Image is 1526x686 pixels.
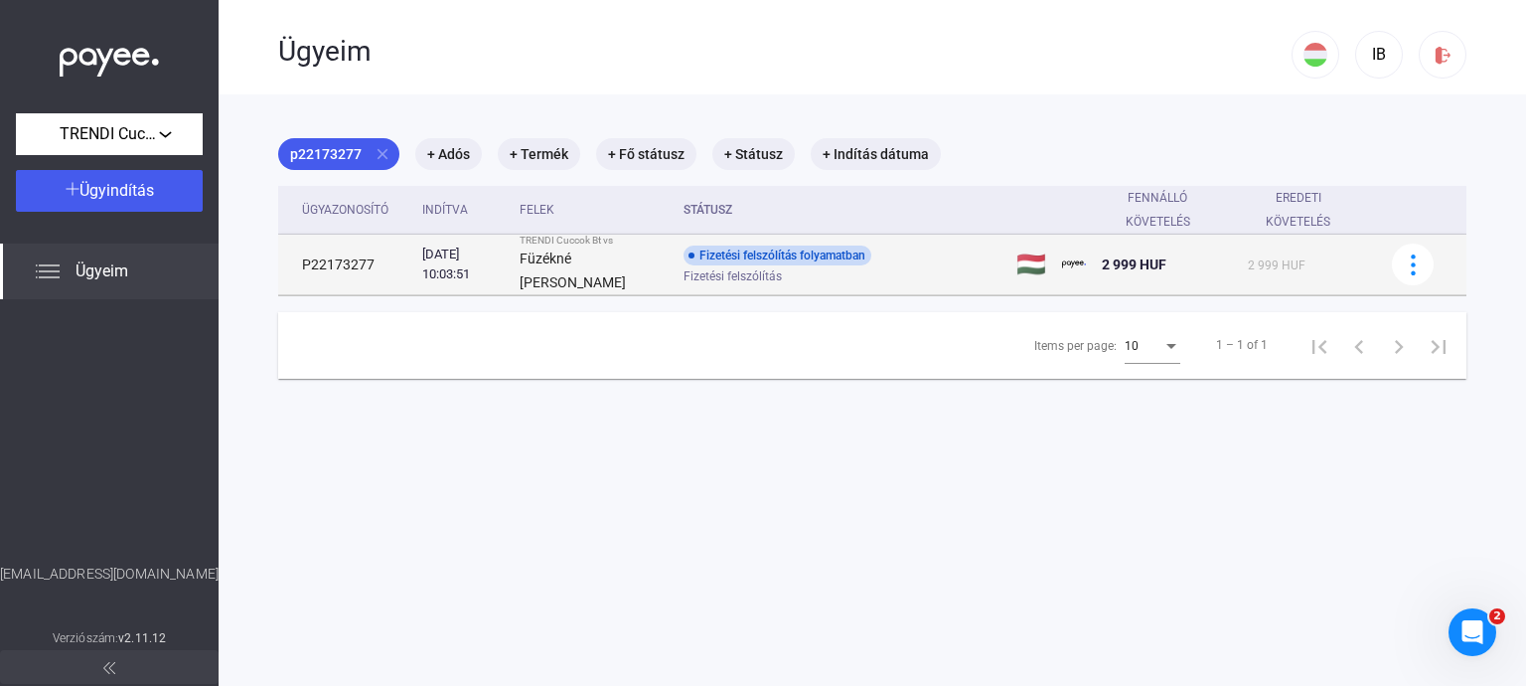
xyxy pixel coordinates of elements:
div: TRENDI Cuccok Bt vs [520,235,668,247]
div: Ügyazonosító [302,198,406,222]
button: Ügyindítás [16,170,203,212]
button: Last page [1419,325,1458,365]
div: Eredeti követelés [1248,186,1349,234]
th: Státusz [676,186,1008,235]
mat-select: Items per page: [1125,333,1180,357]
img: white-payee-white-dot.svg [60,37,159,78]
span: TRENDI Cuccok Bt [60,122,159,146]
button: logout-red [1419,31,1466,79]
span: 2 999 HUF [1248,258,1305,272]
div: Felek [520,198,668,222]
img: list.svg [36,259,60,283]
div: Indítva [422,198,504,222]
img: HU [1303,43,1327,67]
span: 2 999 HUF [1102,257,1166,272]
mat-chip: + Fő státusz [596,138,696,170]
img: payee-logo [1062,253,1086,276]
div: Felek [520,198,554,222]
span: 10 [1125,339,1139,353]
mat-chip: + Indítás dátuma [811,138,941,170]
span: Ügyindítás [79,181,154,200]
div: Fizetési felszólítás folyamatban [684,246,871,265]
span: Fizetési felszólítás [684,264,782,288]
img: logout-red [1433,45,1453,66]
span: Ügyeim [76,259,128,283]
button: First page [1299,325,1339,365]
div: Fennálló követelés [1102,186,1214,234]
td: P22173277 [278,235,414,295]
strong: v2.11.12 [118,631,166,645]
div: Eredeti követelés [1248,186,1367,234]
mat-chip: + Termék [498,138,580,170]
img: arrow-double-left-grey.svg [103,662,115,674]
mat-chip: + Adós [415,138,482,170]
img: plus-white.svg [66,182,79,196]
div: [DATE] 10:03:51 [422,245,504,284]
div: Items per page: [1034,334,1117,358]
iframe: Intercom live chat [1449,608,1496,656]
mat-chip: + Státusz [712,138,795,170]
mat-icon: close [374,145,391,163]
div: IB [1362,43,1396,67]
div: Ügyazonosító [302,198,388,222]
strong: Füzékné [PERSON_NAME] [520,251,626,290]
button: TRENDI Cuccok Bt [16,113,203,155]
button: more-blue [1392,244,1434,285]
div: Fennálló követelés [1102,186,1232,234]
div: 1 – 1 of 1 [1216,333,1268,357]
td: 🇭🇺 [1008,235,1054,295]
button: Previous page [1339,325,1379,365]
img: more-blue [1403,255,1424,275]
button: Next page [1379,325,1419,365]
div: Ügyeim [278,35,1292,69]
mat-chip: p22173277 [278,138,399,170]
span: 2 [1489,608,1505,624]
button: IB [1355,31,1403,79]
div: Indítva [422,198,468,222]
button: HU [1292,31,1339,79]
